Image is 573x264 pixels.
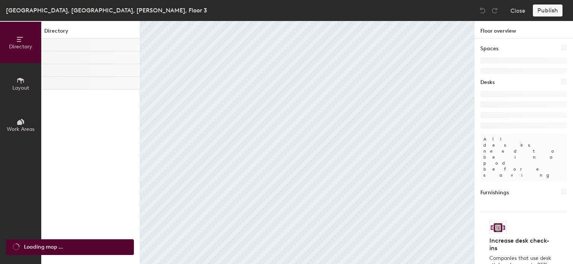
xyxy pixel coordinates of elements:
p: All desks need to be in a pod before saving [480,133,567,181]
h1: Spaces [480,45,498,53]
h1: Floor overview [474,21,573,39]
img: Undo [479,7,486,14]
span: Layout [12,85,29,91]
canvas: Map [140,21,474,264]
span: Loading map ... [24,243,63,251]
img: Redo [491,7,498,14]
img: Sticker logo [489,221,507,234]
div: [GEOGRAPHIC_DATA], [GEOGRAPHIC_DATA], [PERSON_NAME], Floor 3 [6,6,207,15]
h4: Increase desk check-ins [489,237,553,252]
h1: Directory [41,27,140,39]
span: Directory [9,43,32,50]
button: Close [510,4,525,16]
span: Work Areas [7,126,34,132]
h1: Furnishings [480,189,509,197]
h1: Desks [480,78,495,87]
